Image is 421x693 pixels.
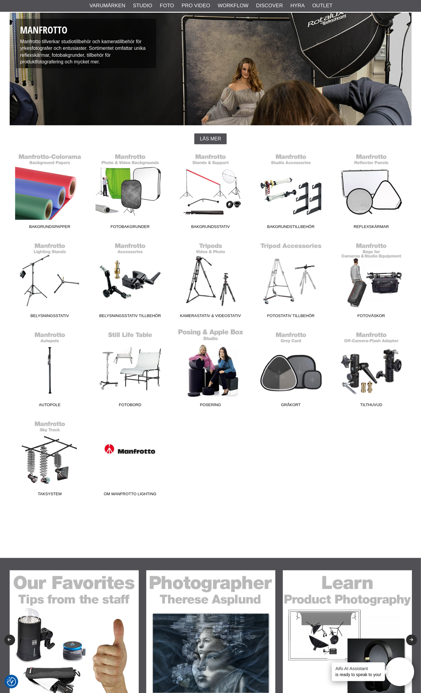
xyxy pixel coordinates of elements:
[90,239,170,321] a: Belysningsstativ Tillbehör
[251,224,331,232] span: Bakgrundstillbehör
[331,402,412,410] span: Tilthuvud
[170,239,251,321] a: Kamerastativ & Videostativ
[7,677,16,686] img: Revisit consent button
[170,329,251,410] a: Posering
[90,491,170,499] span: Om Manfrotto Lighting
[170,150,251,232] a: Bakgrundsstativ
[251,150,331,232] a: Bakgrundstillbehör
[10,313,90,321] span: Belysningsstativ
[251,329,331,410] a: Gråkort
[90,313,170,321] span: Belysningsstativ Tillbehör
[331,329,412,410] a: Tilthuvud
[89,2,125,10] a: Varumärken
[90,418,170,499] a: Om Manfrotto Lighting
[170,402,251,410] span: Posering
[290,2,305,10] a: Hyra
[90,150,170,232] a: Fotobakgrunder
[16,19,157,68] div: Manfrotto tillverkar studiotillbehör och kameratillbehör för yrkesfotografer och entusiaster. Sor...
[182,2,210,10] a: Pro Video
[331,150,412,232] a: Reflexskärmar
[10,402,90,410] span: Autopole
[312,2,332,10] a: Outlet
[90,224,170,232] span: Fotobakgrunder
[90,329,170,410] a: Fotobord
[10,13,412,125] img: Studio och kameratillbehör Manfrotto
[90,402,170,410] span: Fotobord
[256,2,283,10] a: Discover
[331,224,412,232] span: Reflexskärmar
[218,2,248,10] a: Workflow
[160,2,174,10] a: Foto
[10,239,90,321] a: Belysningsstativ
[10,418,90,499] a: Taksystem
[10,224,90,232] span: Bakgrundspapper
[200,136,221,142] span: Läs mer
[251,402,331,410] span: Gråkort
[10,150,90,232] a: Bakgrundspapper
[170,224,251,232] span: Bakgrundsstativ
[335,666,381,672] h4: Aifo AI Assistant
[406,635,417,646] button: Next
[10,329,90,410] a: Autopole
[20,23,152,37] h1: Manfrotto
[10,491,90,499] span: Taksystem
[331,239,412,321] a: Fotoväskor
[251,239,331,321] a: Fotostativ Tillbehör
[4,635,15,646] button: Previous
[331,313,412,321] span: Fotoväskor
[7,676,16,687] button: Samtyckesinställningar
[133,2,152,10] a: Studio
[251,313,331,321] span: Fotostativ Tillbehör
[170,313,251,321] span: Kamerastativ & Videostativ
[332,663,385,681] div: is ready to speak to you!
